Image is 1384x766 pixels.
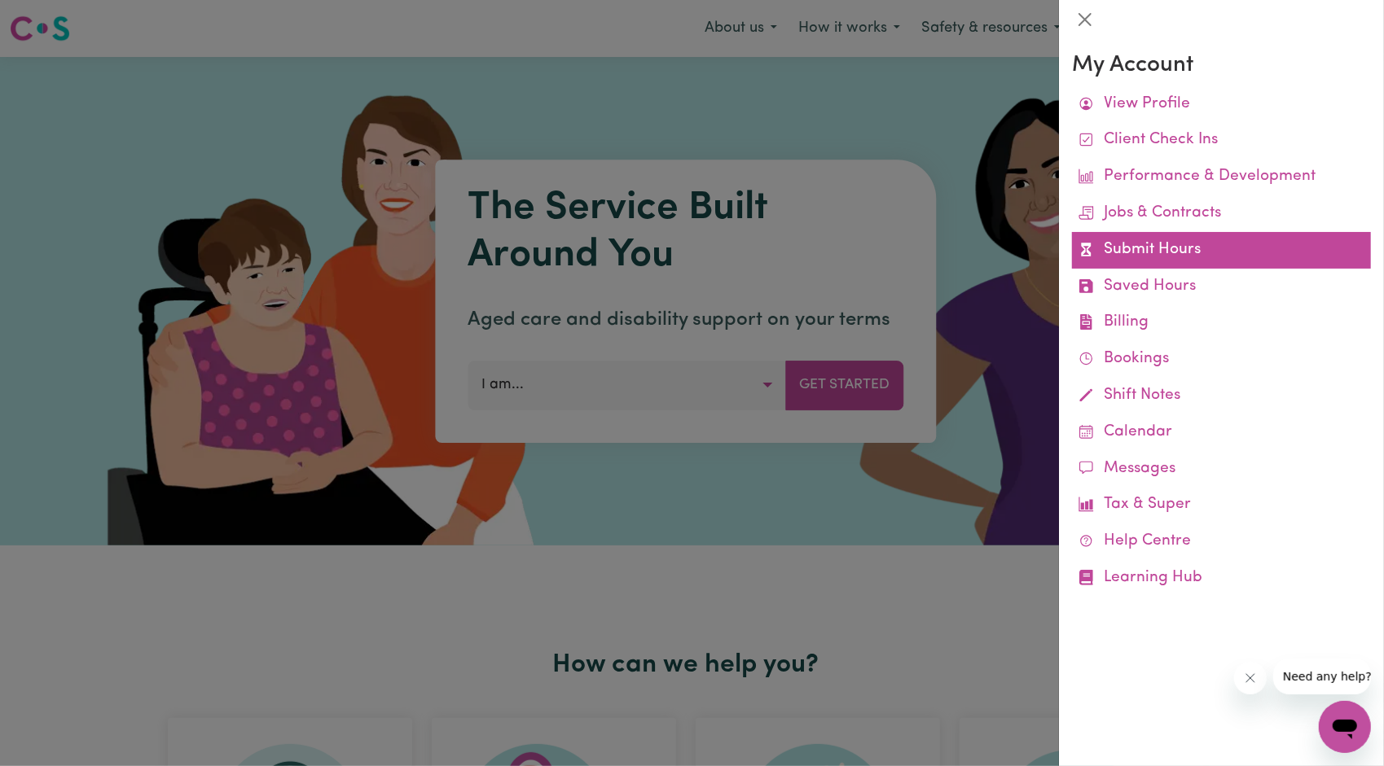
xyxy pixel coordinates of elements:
a: Tax & Super [1072,487,1371,523]
iframe: Button to launch messaging window [1319,701,1371,753]
a: Saved Hours [1072,269,1371,305]
a: Client Check Ins [1072,122,1371,159]
a: Shift Notes [1072,378,1371,414]
a: View Profile [1072,86,1371,123]
a: Messages [1072,451,1371,488]
h3: My Account [1072,52,1371,80]
a: Calendar [1072,414,1371,451]
a: Billing [1072,304,1371,341]
a: Submit Hours [1072,232,1371,269]
a: Learning Hub [1072,560,1371,597]
iframe: Message from company [1273,659,1371,694]
button: Close [1072,7,1098,33]
a: Performance & Development [1072,159,1371,195]
a: Bookings [1072,341,1371,378]
span: Need any help? [10,11,99,24]
a: Jobs & Contracts [1072,195,1371,232]
iframe: Close message [1234,662,1267,694]
a: Help Centre [1072,523,1371,560]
